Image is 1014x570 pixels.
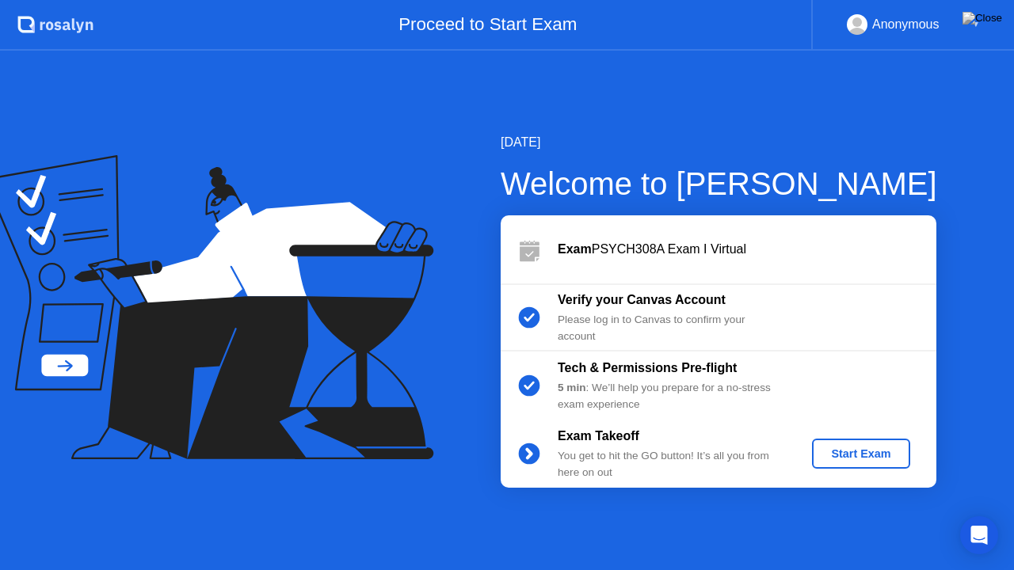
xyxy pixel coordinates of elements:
[558,242,592,256] b: Exam
[963,12,1002,25] img: Close
[558,380,786,412] div: : We’ll help you prepare for a no-stress exam experience
[812,439,909,469] button: Start Exam
[558,361,737,374] b: Tech & Permissions Pre-flight
[818,447,903,460] div: Start Exam
[501,160,937,207] div: Welcome to [PERSON_NAME]
[501,133,937,152] div: [DATE]
[558,448,786,481] div: You get to hit the GO button! It’s all you from here on out
[558,312,786,344] div: Please log in to Canvas to confirm your account
[558,382,586,393] b: 5 min
[558,240,936,259] div: PSYCH308A Exam I Virtual
[872,14,940,35] div: Anonymous
[558,293,726,306] b: Verify your Canvas Account
[558,429,639,443] b: Exam Takeoff
[960,516,998,554] div: Open Intercom Messenger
